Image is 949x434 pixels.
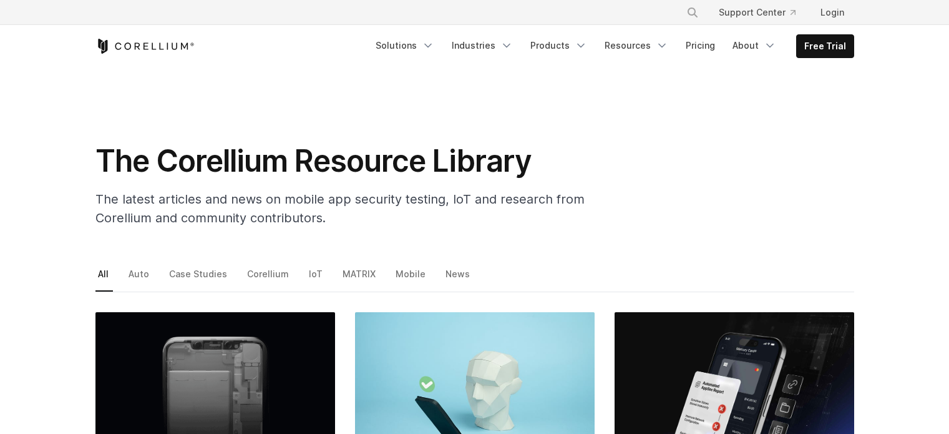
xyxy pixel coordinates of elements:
[444,34,520,57] a: Industries
[368,34,442,57] a: Solutions
[306,265,327,292] a: IoT
[709,1,805,24] a: Support Center
[443,265,474,292] a: News
[368,34,854,58] div: Navigation Menu
[725,34,784,57] a: About
[167,265,231,292] a: Case Studies
[340,265,380,292] a: MATRIX
[907,392,937,422] iframe: Intercom live chat
[95,142,595,180] h1: The Corellium Resource Library
[95,192,585,225] span: The latest articles and news on mobile app security testing, IoT and research from Corellium and ...
[597,34,676,57] a: Resources
[797,35,854,57] a: Free Trial
[126,265,153,292] a: Auto
[523,34,595,57] a: Products
[678,34,723,57] a: Pricing
[671,1,854,24] div: Navigation Menu
[245,265,293,292] a: Corellium
[95,39,195,54] a: Corellium Home
[810,1,854,24] a: Login
[393,265,430,292] a: Mobile
[681,1,704,24] button: Search
[95,265,113,292] a: All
